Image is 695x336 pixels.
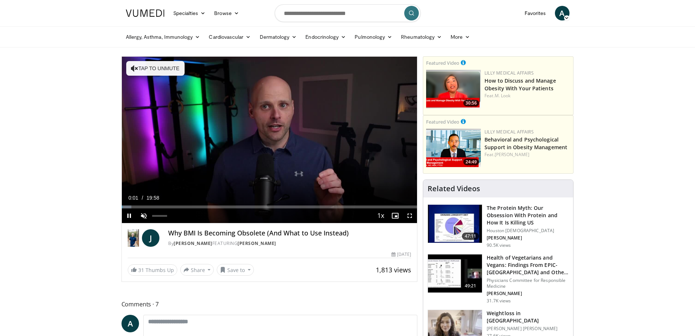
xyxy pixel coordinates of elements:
a: 24:49 [426,129,481,167]
span: 0:01 [128,195,138,201]
a: 49:21 Health of Vegetarians and Vegans: Findings From EPIC-[GEOGRAPHIC_DATA] and Othe… Physicians... [428,254,569,304]
button: Fullscreen [402,208,417,223]
a: 31 Thumbs Up [128,264,177,276]
img: b7b8b05e-5021-418b-a89a-60a270e7cf82.150x105_q85_crop-smart_upscale.jpg [428,205,482,243]
span: 31 [138,267,144,273]
img: 606f2b51-b844-428b-aa21-8c0c72d5a896.150x105_q85_crop-smart_upscale.jpg [428,254,482,292]
div: Feat. [484,151,570,158]
a: Endocrinology [301,30,350,44]
a: More [446,30,474,44]
span: 24:49 [463,159,479,165]
img: VuMedi Logo [126,10,165,17]
button: Save to [217,264,254,276]
a: Behavioral and Psychological Support in Obesity Management [484,136,567,151]
video-js: Video Player [122,57,417,223]
h4: Why BMI Is Becoming Obsolete (And What to Use Instead) [168,229,411,237]
div: Progress Bar [122,205,417,208]
a: [PERSON_NAME] [174,240,212,246]
div: By FEATURING [168,240,411,247]
span: / [142,195,143,201]
a: 30:56 [426,70,481,108]
a: Allergy, Asthma, Immunology [121,30,205,44]
a: A [121,315,139,332]
span: Comments 7 [121,299,418,309]
div: [DATE] [391,251,411,258]
button: Pause [122,208,136,223]
a: Favorites [520,6,551,20]
span: 47:11 [462,233,479,240]
a: [PERSON_NAME] [495,151,529,158]
a: [PERSON_NAME] [238,240,276,246]
a: Dermatology [255,30,301,44]
img: c98a6a29-1ea0-4bd5-8cf5-4d1e188984a7.png.150x105_q85_crop-smart_upscale.png [426,70,481,108]
button: Unmute [136,208,151,223]
a: Rheumatology [397,30,446,44]
a: Pulmonology [350,30,397,44]
h3: The Protein Myth: Our Obsession With Protein and How It Is Killing US [487,204,569,226]
button: Share [180,264,214,276]
span: 30:56 [463,100,479,106]
button: Tap to unmute [126,61,185,76]
button: Playback Rate [373,208,388,223]
span: 49:21 [462,282,479,290]
a: Cardiovascular [204,30,255,44]
p: 31.7K views [487,298,511,304]
a: 47:11 The Protein Myth: Our Obsession With Protein and How It Is Killing US Houston [DEMOGRAPHIC_... [428,204,569,248]
a: A [555,6,569,20]
p: [PERSON_NAME] [487,235,569,241]
span: 1,813 views [376,265,411,274]
h3: Health of Vegetarians and Vegans: Findings From EPIC-[GEOGRAPHIC_DATA] and Othe… [487,254,569,276]
button: Enable picture-in-picture mode [388,208,402,223]
a: How to Discuss and Manage Obesity With Your Patients [484,77,556,92]
img: ba3304f6-7838-4e41-9c0f-2e31ebde6754.png.150x105_q85_crop-smart_upscale.png [426,129,481,167]
span: 19:58 [147,195,159,201]
img: Dr. Jordan Rennicke [128,229,139,247]
input: Search topics, interventions [275,4,421,22]
a: Specialties [169,6,210,20]
p: Physicians Committee for Responsible Medicine [487,278,569,289]
p: Houston [DEMOGRAPHIC_DATA] [487,228,569,234]
a: J [142,229,159,247]
p: [PERSON_NAME] [PERSON_NAME] [487,326,569,332]
p: [PERSON_NAME] [487,291,569,297]
div: Feat. [484,93,570,99]
a: Lilly Medical Affairs [484,129,534,135]
small: Featured Video [426,118,459,125]
a: Browse [210,6,243,20]
small: Featured Video [426,60,459,66]
p: 90.5K views [487,242,511,248]
a: Lilly Medical Affairs [484,70,534,76]
h3: Weightloss in [GEOGRAPHIC_DATA] [487,310,569,324]
h4: Related Videos [428,184,480,193]
div: Volume Level [152,215,167,217]
a: M. Look [495,93,511,99]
